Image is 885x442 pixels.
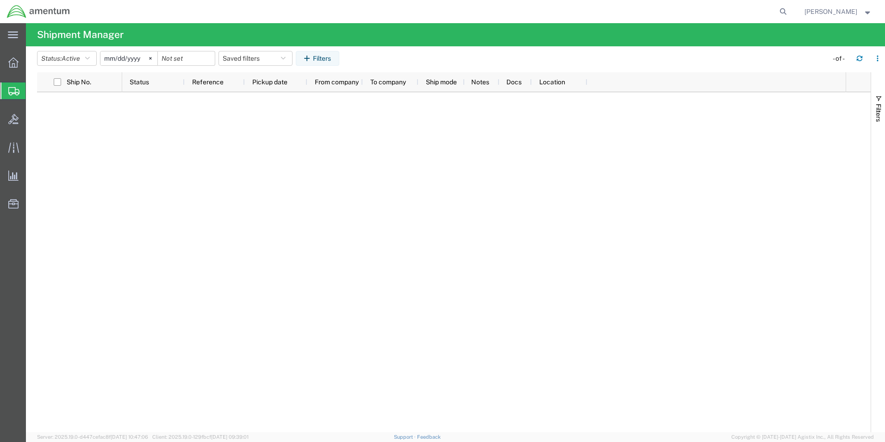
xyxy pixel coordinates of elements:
span: Active [62,55,80,62]
span: [DATE] 10:47:06 [111,434,148,440]
a: Support [394,434,417,440]
span: Server: 2025.19.0-d447cefac8f [37,434,148,440]
input: Not set [100,51,157,65]
span: Client: 2025.19.0-129fbcf [152,434,249,440]
span: Status [130,78,149,86]
button: Status:Active [37,51,97,66]
span: From company [315,78,359,86]
span: Location [539,78,565,86]
span: [DATE] 09:39:01 [211,434,249,440]
h4: Shipment Manager [37,23,124,46]
input: Not set [158,51,215,65]
span: Ship No. [67,78,91,86]
span: Ship mode [426,78,457,86]
span: Pickup date [252,78,287,86]
span: Docs [506,78,522,86]
span: Filters [875,104,882,122]
span: David Stasny [804,6,857,17]
a: Feedback [417,434,441,440]
button: [PERSON_NAME] [804,6,873,17]
span: Reference [192,78,224,86]
span: To company [370,78,406,86]
img: logo [6,5,70,19]
button: Saved filters [218,51,293,66]
button: Filters [296,51,339,66]
span: Copyright © [DATE]-[DATE] Agistix Inc., All Rights Reserved [731,433,874,441]
span: Notes [471,78,489,86]
div: - of - [833,54,849,63]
